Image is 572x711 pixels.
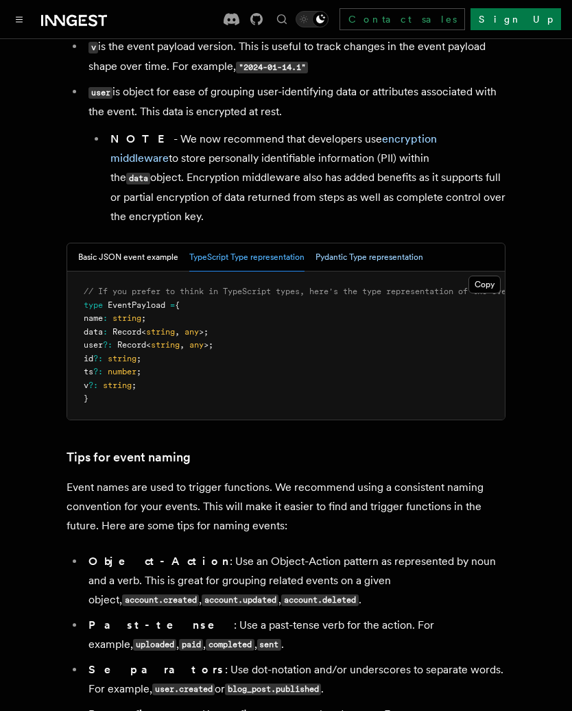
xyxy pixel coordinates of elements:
span: } [84,394,88,403]
code: blog_post.published [225,684,321,695]
span: string [146,327,175,337]
a: Contact sales [339,8,465,30]
a: Sign Up [470,8,561,30]
span: string [151,340,180,350]
span: ; [136,367,141,376]
code: "2024-01-14.1" [236,62,308,73]
span: < [141,327,146,337]
span: : [103,313,108,323]
strong: Separators [88,663,225,676]
span: , [180,340,184,350]
span: ts [84,367,93,376]
span: , [175,327,180,337]
code: account.deleted [281,594,358,606]
button: Basic JSON event example [78,243,178,272]
code: user.created [152,684,215,695]
span: string [103,381,132,390]
span: = [170,300,175,310]
span: id [84,354,93,363]
code: data [126,173,150,184]
strong: NOTE [110,132,174,145]
span: < [146,340,151,350]
span: any [189,340,204,350]
span: v [84,381,88,390]
button: Toggle navigation [11,11,27,27]
button: Toggle dark mode [296,11,329,27]
strong: Past-tense [88,618,234,631]
span: ?: [93,367,103,376]
li: : Use dot-notation and/or underscores to separate words. For example, or . [84,660,505,699]
span: data [84,327,103,337]
span: string [108,354,136,363]
p: Event names are used to trigger functions. We recommend using a consistent naming convention for ... [67,478,505,535]
li: - We now recommend that developers use to store personally identifiable information (PII) within ... [106,130,505,226]
span: // If you prefer to think in TypeScript types, here's the type representation of the event payload: [84,287,559,296]
span: Record [117,340,146,350]
span: >; [199,327,208,337]
a: Tips for event naming [67,448,191,467]
code: account.created [122,594,199,606]
span: ?: [103,340,112,350]
li: is object for ease of grouping user-identifying data or attributes associated with the event. Thi... [84,82,505,226]
span: type [84,300,103,310]
span: Record [112,327,141,337]
span: number [108,367,136,376]
button: Copy [468,276,501,293]
span: any [184,327,199,337]
code: completed [206,639,254,651]
span: EventPayload [108,300,165,310]
button: TypeScript Type representation [189,243,305,272]
li: is the event payload version. This is useful to track changes in the event payload shape over tim... [84,37,505,77]
span: ; [132,381,136,390]
span: { [175,300,180,310]
code: account.updated [202,594,278,606]
code: v [88,42,98,53]
code: user [88,87,112,99]
strong: Object-Action [88,555,230,568]
span: name [84,313,103,323]
code: paid [179,639,203,651]
span: : [103,327,108,337]
span: string [112,313,141,323]
code: sent [257,639,281,651]
span: ?: [93,354,103,363]
button: Pydantic Type representation [315,243,423,272]
span: ; [141,313,146,323]
li: : Use a past-tense verb for the action. For example, , , , . [84,616,505,655]
code: uploaded [133,639,176,651]
span: ?: [88,381,98,390]
li: : Use an Object-Action pattern as represented by noun and a verb. This is great for grouping rela... [84,552,505,610]
span: user [84,340,103,350]
button: Find something... [274,11,290,27]
span: ; [136,354,141,363]
span: >; [204,340,213,350]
